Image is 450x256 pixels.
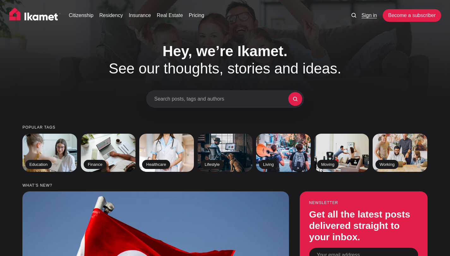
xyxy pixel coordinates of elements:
[309,209,418,243] h3: Get all the latest posts delivered straight to your inbox.
[81,134,135,172] a: Finance
[314,134,369,172] a: Moving
[91,43,359,77] h1: See our thoughts, stories and ideas.
[99,12,123,19] a: Residency
[163,43,287,59] span: Hey, we’re Ikamet.
[142,160,170,169] h2: Healthcare
[22,183,428,188] small: What’s new?
[373,134,427,172] a: Working
[84,160,106,169] h2: Finance
[375,160,399,169] h2: Working
[362,12,377,19] a: Sign in
[22,134,77,172] a: Education
[256,134,311,172] a: Living
[201,160,224,169] h2: Lifestyle
[309,201,418,205] small: Newsletter
[157,12,183,19] a: Real Estate
[189,12,204,19] a: Pricing
[383,9,441,22] a: Become a subscriber
[9,8,61,23] img: Ikamet home
[139,134,194,172] a: Healthcare
[69,12,93,19] a: Citizenship
[317,160,339,169] h2: Moving
[22,125,428,130] small: Popular tags
[154,96,288,102] span: Search posts, tags and authors
[129,12,151,19] a: Insurance
[259,160,278,169] h2: Living
[198,134,252,172] a: Lifestyle
[25,160,52,169] h2: Education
